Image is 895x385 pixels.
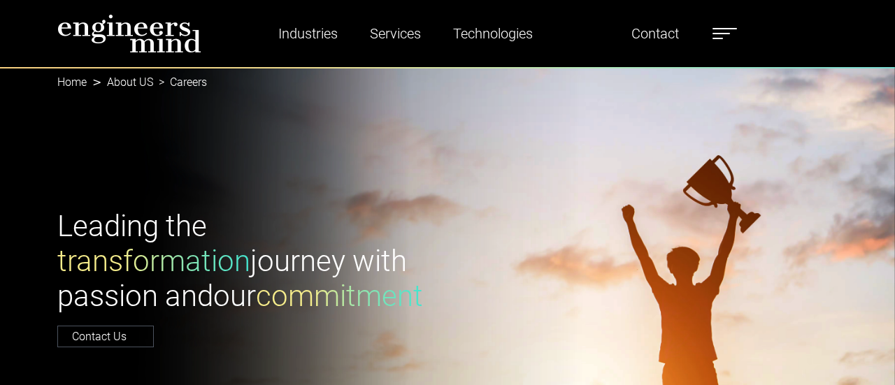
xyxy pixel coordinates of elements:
a: Contact Us [57,326,154,347]
a: Contact [626,17,685,50]
span: commitment [256,279,423,313]
a: About US [107,75,153,89]
a: Home [57,75,87,89]
a: Technologies [447,17,538,50]
li: Careers [153,74,207,91]
span: transformation [57,244,250,278]
a: Industries [273,17,343,50]
img: logo [57,14,201,53]
h1: Leading the journey with passion and our [57,209,439,314]
a: Services [364,17,427,50]
nav: breadcrumb [57,67,838,98]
